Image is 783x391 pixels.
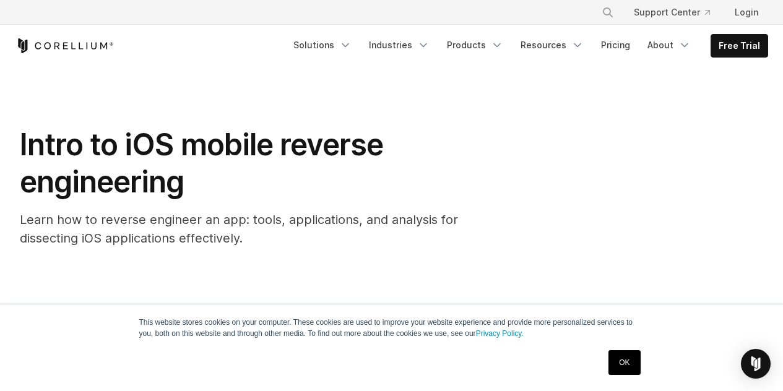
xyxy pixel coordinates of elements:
a: Solutions [286,34,359,56]
a: Products [439,34,511,56]
a: Login [725,1,768,24]
a: About [640,34,698,56]
a: OK [608,350,640,375]
a: Pricing [594,34,638,56]
span: Intro to iOS mobile reverse engineering [20,126,383,200]
span: Learn how to reverse engineer an app: tools, applications, and analysis for dissecting iOS applic... [20,212,458,246]
a: Free Trial [711,35,768,57]
a: Support Center [624,1,720,24]
div: Open Intercom Messenger [741,349,771,379]
a: Resources [513,34,591,56]
a: Industries [361,34,437,56]
a: Corellium Home [15,38,114,53]
a: Privacy Policy. [476,329,524,338]
button: Search [597,1,619,24]
div: Navigation Menu [286,34,768,58]
div: Navigation Menu [587,1,768,24]
p: This website stores cookies on your computer. These cookies are used to improve your website expe... [139,317,644,339]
